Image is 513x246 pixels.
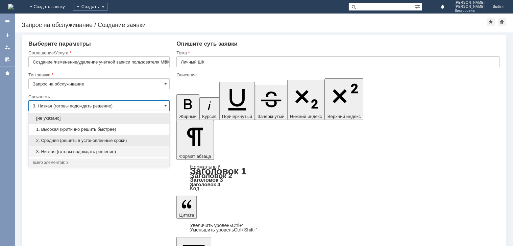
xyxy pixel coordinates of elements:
[190,177,223,183] a: Заголовок 3
[179,154,211,159] span: Формат абзаца
[3,14,99,19] div: [PERSON_NAME] [DATE]
[327,114,361,119] span: Верхний индекс
[287,80,325,120] button: Нижний индекс
[33,160,165,165] div: всего элементов: 3
[28,51,168,55] div: Соглашение/Услуга
[190,172,232,179] a: Заголовок 2
[2,54,13,65] a: Мои согласования
[219,82,255,120] button: Подчеркнутый
[3,3,99,14] span: Добрый день, прошу сделать доступ в 1С и на формирование личного ШКЛ
[258,114,285,119] span: Зачеркнутый
[28,95,168,99] div: Срочность
[222,114,252,119] span: Подчеркнутый
[199,97,219,120] button: Курсив
[190,166,246,176] a: Заголовок 1
[2,30,13,41] a: Создать заявку
[33,149,165,154] span: 3. Низкая (готовы подождать решение)
[190,164,220,170] a: Нормальный
[33,116,165,121] span: [не указано]
[190,186,199,192] a: Код
[290,114,322,119] span: Нижний индекс
[176,94,199,120] button: Жирный
[255,85,287,120] button: Зачеркнутый
[33,138,165,143] span: 2. Средняя (решить в установленные сроки)
[234,227,257,232] span: Ctrl+Shift+'
[190,223,243,228] a: Increase
[176,165,499,191] div: Формат абзаца
[8,4,14,9] img: logo
[176,51,498,55] div: Тема
[324,78,363,120] button: Верхний индекс
[179,114,197,119] span: Жирный
[2,42,13,53] a: Мои заявки
[28,41,91,47] span: Выберите параметры
[22,22,487,28] div: Запрос на обслуживание / Создание заявки
[498,18,506,26] div: Сделать домашней страницей
[176,41,238,47] span: Опишите суть заявки
[455,1,485,5] span: [PERSON_NAME]
[176,223,499,232] div: Цитата
[415,3,422,9] span: Расширенный поиск
[455,5,485,9] span: [PERSON_NAME]
[176,73,498,77] div: Описание
[455,9,485,13] span: Викторовна
[176,196,197,219] button: Цитата
[28,73,168,77] div: Тип заявки
[8,4,14,9] a: Перейти на домашнюю страницу
[33,127,165,132] span: 1. Высокая (критично решить быстрее)
[190,181,220,187] a: Заголовок 4
[190,227,257,232] a: Decrease
[202,114,217,119] span: Курсив
[176,120,214,160] button: Формат абзаца
[232,223,243,228] span: Ctrl+'
[179,213,194,218] span: Цитата
[487,18,495,26] div: Добавить в избранное
[73,3,107,11] div: Создать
